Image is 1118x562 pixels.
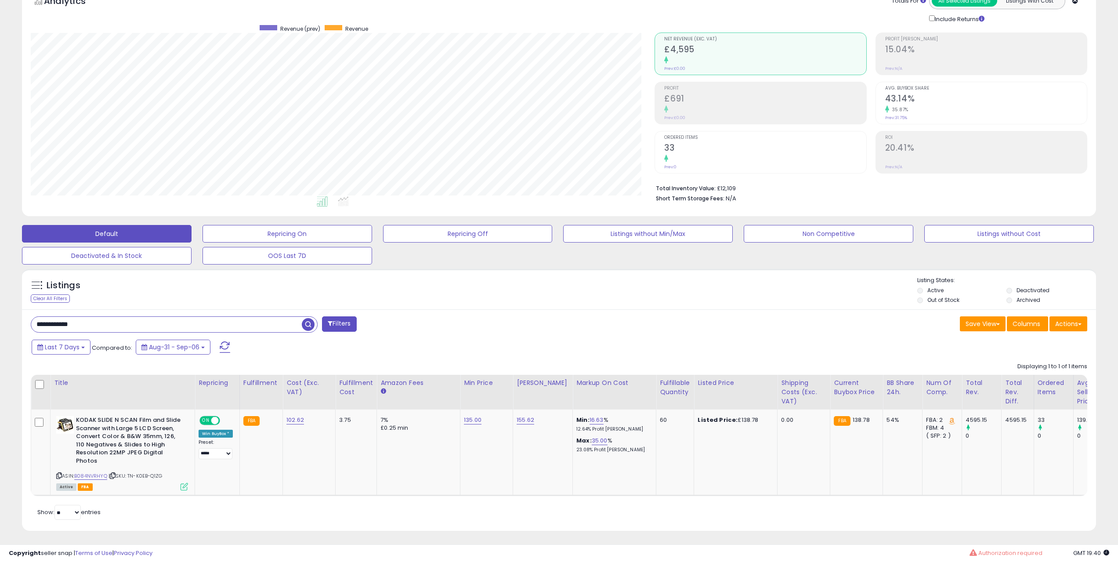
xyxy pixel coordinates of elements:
label: Out of Stock [927,296,959,304]
div: 4595.15 [966,416,1001,424]
div: Total Rev. Diff. [1005,378,1030,406]
div: 0 [966,432,1001,440]
div: Preset: [199,439,233,459]
b: KODAK SLIDE N SCAN Film and Slide Scanner with Large 5 LCD Screen, Convert Color & B&W 35mm, 126,... [76,416,183,467]
button: OOS Last 7D [203,247,372,265]
button: Repricing Off [383,225,553,243]
span: OFF [219,417,233,424]
small: Prev: N/A [885,66,902,71]
small: FBA [243,416,260,426]
a: B084NVRHYQ [74,472,107,480]
button: Non Competitive [744,225,913,243]
div: Include Returns [923,14,995,24]
b: Short Term Storage Fees: [656,195,724,202]
span: ON [200,417,211,424]
h2: 33 [664,143,866,155]
button: Listings without Min/Max [563,225,733,243]
span: Columns [1013,319,1040,328]
button: Actions [1049,316,1087,331]
small: Prev: N/A [885,164,902,170]
span: All listings currently available for purchase on Amazon [56,483,76,491]
span: ROI [885,135,1087,140]
div: 0 [1077,432,1113,440]
span: Authorization required [978,549,1042,557]
span: Last 7 Days [45,343,80,352]
label: Archived [1017,296,1040,304]
b: Total Inventory Value: [656,185,716,192]
strong: Copyright [9,549,41,557]
div: ASIN: [56,416,188,489]
small: Prev: £0.00 [664,115,685,120]
div: 0 [1038,432,1073,440]
a: Terms of Use [75,549,112,557]
a: Privacy Policy [114,549,152,557]
button: Columns [1007,316,1048,331]
p: 12.64% Profit [PERSON_NAME] [576,426,649,432]
span: | SKU: TN-K0EB-Q1ZG [109,472,162,479]
div: 0.00 [781,416,823,424]
span: Profit [664,86,866,91]
div: Title [54,378,191,388]
span: Aug-31 - Sep-06 [149,343,199,352]
div: Min Price [464,378,509,388]
span: FBA [78,483,93,491]
div: Displaying 1 to 1 of 1 items [1017,363,1087,371]
div: Total Rev. [966,378,998,397]
small: Prev: 0 [664,164,677,170]
span: Revenue [345,25,368,33]
a: 102.62 [286,416,304,424]
div: 3.75 [339,416,370,424]
h5: Listings [47,279,80,292]
div: Listed Price [698,378,774,388]
th: The percentage added to the cost of goods (COGS) that forms the calculator for Min & Max prices. [573,375,656,410]
div: Fulfillment [243,378,279,388]
button: Listings without Cost [924,225,1094,243]
div: Repricing [199,378,236,388]
label: Active [927,286,944,294]
div: Clear All Filters [31,294,70,303]
b: Min: [576,416,590,424]
h2: 15.04% [885,44,1087,56]
span: Avg. Buybox Share [885,86,1087,91]
div: 33 [1038,416,1073,424]
a: 16.63 [590,416,604,424]
div: 54% [886,416,915,424]
b: Listed Price: [698,416,738,424]
small: Prev: 31.75% [885,115,907,120]
button: Last 7 Days [32,340,90,355]
button: Deactivated & In Stock [22,247,192,265]
div: ( SFP: 2 ) [926,432,955,440]
a: 35.00 [592,436,608,445]
h2: 20.41% [885,143,1087,155]
h2: £4,595 [664,44,866,56]
button: Filters [322,316,356,332]
div: 139.25 [1077,416,1113,424]
a: 155.62 [517,416,534,424]
label: Deactivated [1017,286,1049,294]
small: Amazon Fees. [380,388,386,395]
button: Default [22,225,192,243]
div: Markup on Cost [576,378,652,388]
p: Listing States: [917,276,1096,285]
span: Profit [PERSON_NAME] [885,37,1087,42]
div: 4595.15 [1005,416,1027,424]
div: Shipping Costs (Exc. VAT) [781,378,826,406]
button: Save View [960,316,1006,331]
div: 60 [660,416,687,424]
div: FBM: 4 [926,424,955,432]
span: Revenue (prev) [280,25,320,33]
span: Ordered Items [664,135,866,140]
span: Compared to: [92,344,132,352]
div: £138.78 [698,416,771,424]
div: seller snap | | [9,549,152,558]
span: 138.78 [853,416,870,424]
span: N/A [726,194,736,203]
div: Win BuyBox * [199,430,233,438]
div: 7% [380,416,453,424]
span: 2025-09-14 19:40 GMT [1073,549,1109,557]
button: Repricing On [203,225,372,243]
b: Max: [576,436,592,445]
h2: 43.14% [885,94,1087,105]
small: Prev: £0.00 [664,66,685,71]
span: Net Revenue (Exc. VAT) [664,37,866,42]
